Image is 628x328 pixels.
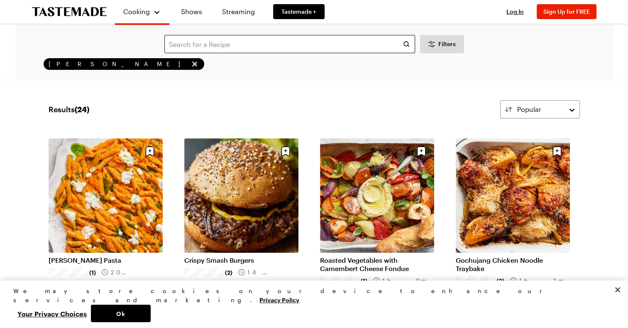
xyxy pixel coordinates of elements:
button: Save recipe [413,143,429,159]
a: To Tastemade Home Page [32,7,107,17]
a: More information about your privacy, opens in a new tab [259,296,299,303]
button: Save recipe [278,143,293,159]
button: Save recipe [549,143,565,159]
span: Log In [506,8,524,15]
button: Cooking [123,3,161,20]
button: remove Jamie Oliver [190,59,199,69]
button: Desktop filters [420,35,464,53]
a: Tastemade + [273,4,325,19]
button: Sign Up for FREE [537,4,596,19]
button: Log In [498,7,532,16]
span: Popular [517,104,541,114]
span: Sign Up for FREE [543,8,590,15]
input: Search for a Recipe [164,35,415,53]
a: Roasted Vegetables with Camembert Cheese Fondue [320,256,434,273]
button: Close [608,281,627,299]
span: ( 24 ) [75,105,89,114]
span: [PERSON_NAME] [49,60,188,68]
button: Ok [91,305,151,322]
div: We may store cookies on your device to enhance our services and marketing. [13,286,608,305]
a: [PERSON_NAME] Pasta [49,256,163,264]
button: Your Privacy Choices [13,305,91,322]
span: Tastemade + [281,7,316,16]
span: Cooking [123,7,150,15]
button: Popular [500,100,580,118]
div: Privacy [13,286,608,322]
span: Results [49,104,89,115]
a: Gochujang Chicken Noodle Traybake [456,256,570,273]
span: Filters [438,40,456,48]
a: Crispy Smash Burgers [184,256,298,264]
button: Save recipe [142,143,158,159]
